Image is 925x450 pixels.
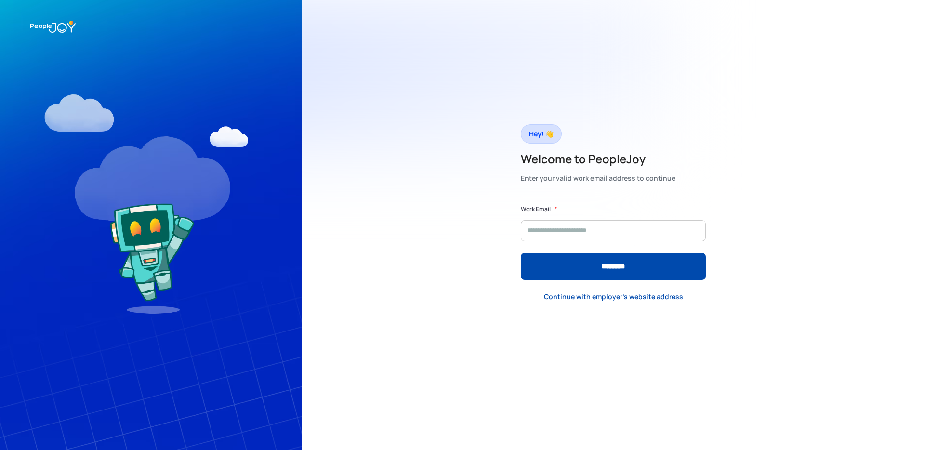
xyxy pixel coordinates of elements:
[536,287,691,307] a: Continue with employer's website address
[521,151,675,167] h2: Welcome to PeopleJoy
[521,204,551,214] label: Work Email
[544,292,683,302] div: Continue with employer's website address
[529,127,554,141] div: Hey! 👋
[521,172,675,185] div: Enter your valid work email address to continue
[521,204,706,280] form: Form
